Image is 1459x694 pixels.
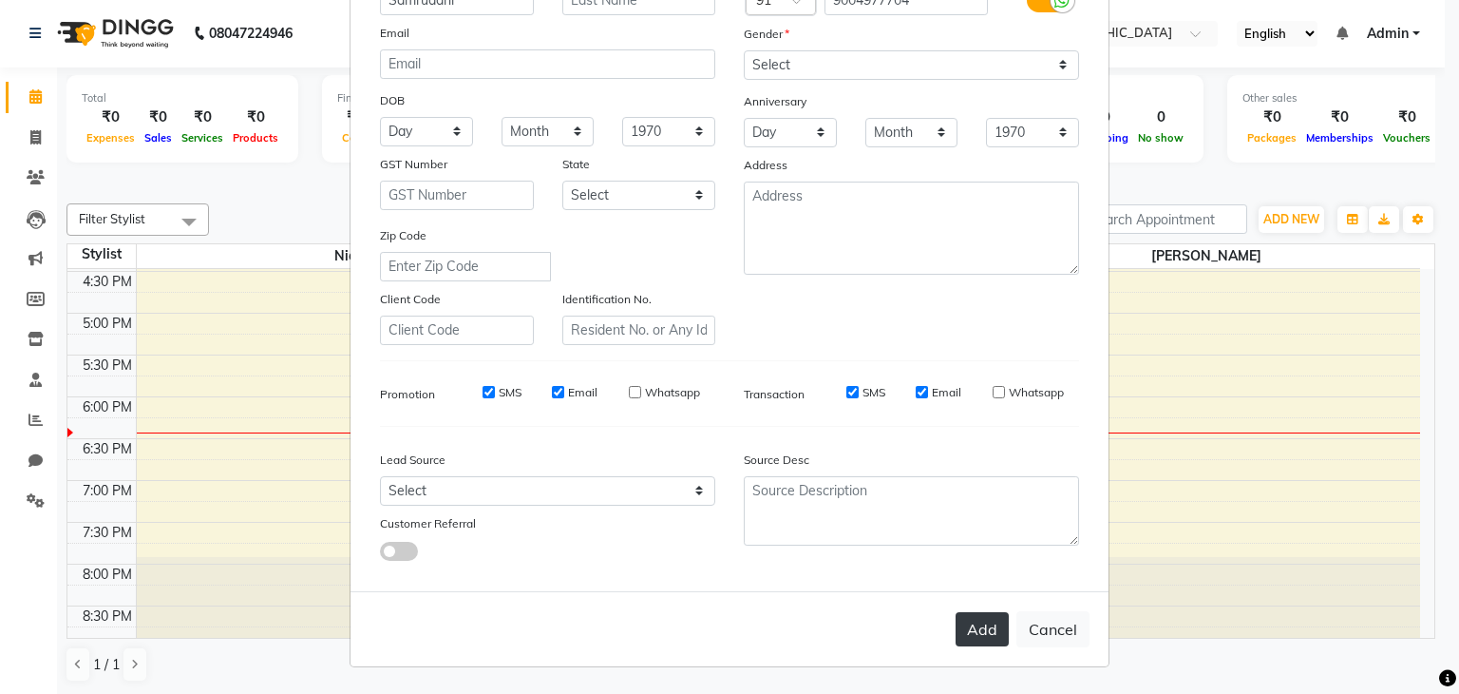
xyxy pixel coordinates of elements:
label: DOB [380,92,405,109]
label: Promotion [380,386,435,403]
label: SMS [862,384,885,401]
label: Lead Source [380,452,445,469]
label: Identification No. [562,291,652,308]
label: Address [744,157,787,174]
label: Email [380,25,409,42]
input: Enter Zip Code [380,252,551,281]
label: Whatsapp [1009,384,1064,401]
input: Resident No. or Any Id [562,316,716,345]
label: Whatsapp [645,384,700,401]
label: Anniversary [744,93,806,110]
input: Email [380,49,715,79]
button: Add [956,612,1009,646]
input: Client Code [380,316,534,345]
label: Email [932,384,961,401]
label: Customer Referral [380,515,476,532]
label: Client Code [380,291,441,308]
label: GST Number [380,156,447,173]
label: State [562,156,590,173]
label: Gender [744,26,789,43]
label: SMS [499,384,521,401]
button: Cancel [1016,611,1090,647]
input: GST Number [380,181,534,210]
label: Zip Code [380,227,426,244]
label: Source Desc [744,452,809,469]
label: Transaction [744,386,805,403]
label: Email [568,384,597,401]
